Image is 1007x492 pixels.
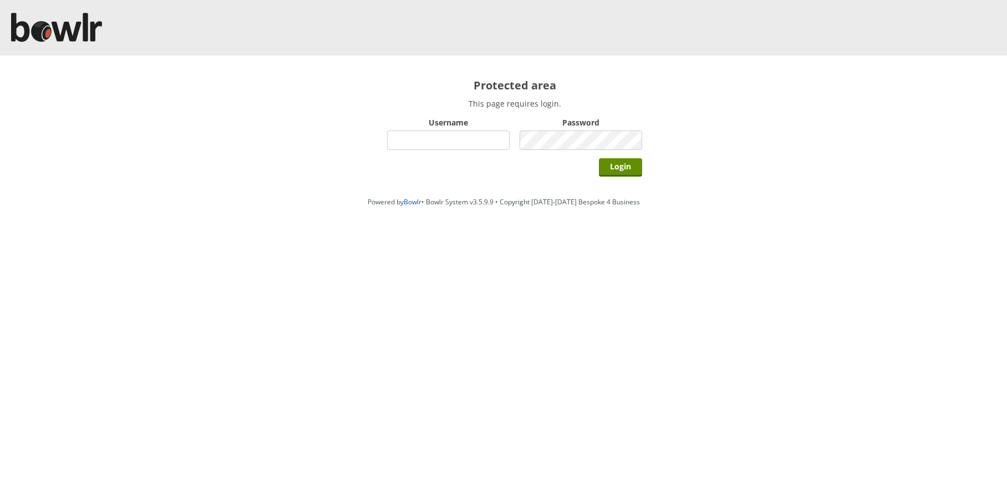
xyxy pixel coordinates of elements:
label: Password [520,117,642,128]
span: Powered by • Bowlr System v3.5.9.9 • Copyright [DATE]-[DATE] Bespoke 4 Business [368,197,640,207]
label: Username [387,117,510,128]
input: Login [599,158,642,177]
h2: Protected area [387,78,642,93]
a: Bowlr [404,197,421,207]
p: This page requires login. [387,98,642,109]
